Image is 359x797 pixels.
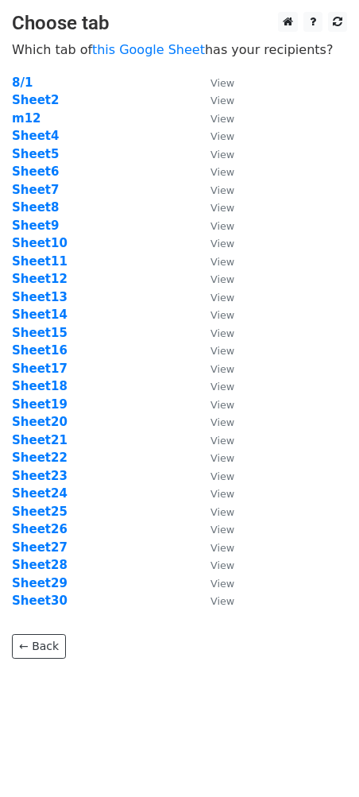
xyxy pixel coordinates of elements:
[12,254,68,269] a: Sheet11
[210,77,234,89] small: View
[210,435,234,447] small: View
[12,326,68,340] a: Sheet15
[195,111,234,126] a: View
[210,524,234,536] small: View
[12,451,68,465] a: Sheet22
[210,345,234,357] small: View
[195,200,234,215] a: View
[210,578,234,590] small: View
[12,147,59,161] a: Sheet5
[195,343,234,358] a: View
[12,522,68,536] a: Sheet26
[210,399,234,411] small: View
[12,397,68,412] a: Sheet19
[210,309,234,321] small: View
[12,558,68,572] a: Sheet28
[195,362,234,376] a: View
[210,542,234,554] small: View
[12,362,68,376] a: Sheet17
[195,522,234,536] a: View
[195,379,234,393] a: View
[12,200,59,215] strong: Sheet8
[12,12,347,35] h3: Choose tab
[195,290,234,304] a: View
[210,363,234,375] small: View
[12,308,68,322] a: Sheet14
[210,130,234,142] small: View
[12,343,68,358] a: Sheet16
[12,111,41,126] a: m12
[195,415,234,429] a: View
[195,129,234,143] a: View
[12,272,68,286] a: Sheet12
[195,236,234,250] a: View
[210,184,234,196] small: View
[12,469,68,483] a: Sheet23
[195,219,234,233] a: View
[210,273,234,285] small: View
[210,238,234,250] small: View
[210,381,234,393] small: View
[12,236,68,250] a: Sheet10
[210,95,234,106] small: View
[12,540,68,555] strong: Sheet27
[210,416,234,428] small: View
[195,75,234,90] a: View
[12,183,59,197] strong: Sheet7
[12,290,68,304] a: Sheet13
[195,576,234,590] a: View
[210,166,234,178] small: View
[210,256,234,268] small: View
[12,486,68,501] a: Sheet24
[12,129,59,143] strong: Sheet4
[210,113,234,125] small: View
[210,488,234,500] small: View
[210,506,234,518] small: View
[92,42,205,57] a: this Google Sheet
[210,202,234,214] small: View
[12,75,33,90] a: 8/1
[12,93,59,107] a: Sheet2
[195,164,234,179] a: View
[195,308,234,322] a: View
[12,634,66,659] a: ← Back
[12,219,59,233] a: Sheet9
[210,559,234,571] small: View
[195,505,234,519] a: View
[195,397,234,412] a: View
[210,452,234,464] small: View
[195,451,234,465] a: View
[12,433,68,447] a: Sheet21
[195,558,234,572] a: View
[12,505,68,519] a: Sheet25
[12,164,59,179] strong: Sheet6
[195,540,234,555] a: View
[12,576,68,590] strong: Sheet29
[195,147,234,161] a: View
[195,486,234,501] a: View
[12,379,68,393] a: Sheet18
[12,41,347,58] p: Which tab of has your recipients?
[195,272,234,286] a: View
[195,594,234,608] a: View
[12,594,68,608] a: Sheet30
